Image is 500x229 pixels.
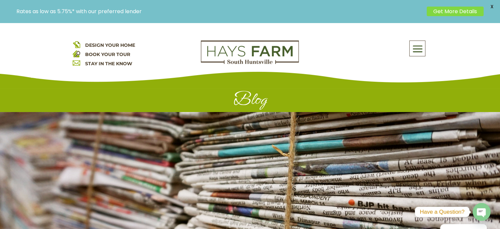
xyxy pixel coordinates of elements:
a: DESIGN YOUR HOME [85,42,135,48]
a: BOOK YOUR TOUR [85,51,130,57]
h1: Blog [73,89,428,112]
a: hays farm homes huntsville development [201,60,299,66]
img: Logo [201,41,299,64]
span: X [487,2,497,12]
p: Rates as low as 5.75%* with our preferred lender [16,8,423,14]
img: book your home tour [73,50,80,57]
a: Get More Details [427,7,484,16]
a: STAY IN THE KNOW [85,61,132,67]
img: design your home [73,41,80,48]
